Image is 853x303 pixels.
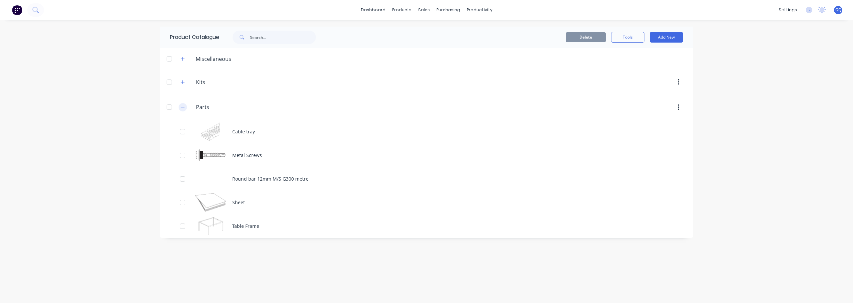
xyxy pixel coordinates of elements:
[160,191,693,214] div: SheetSheet
[463,5,496,15] div: productivity
[566,32,606,42] button: Delete
[160,27,219,48] div: Product Catalogue
[160,120,693,143] div: Cable trayCable tray
[650,32,683,43] button: Add New
[160,214,693,238] div: Table FrameTable Frame
[196,78,275,86] input: Enter category name
[250,31,316,44] input: Search...
[433,5,463,15] div: purchasing
[835,7,841,13] span: GQ
[358,5,389,15] a: dashboard
[611,32,644,43] button: Tools
[160,167,693,191] div: Round bar 12mm M/S G300 metre
[415,5,433,15] div: sales
[12,5,22,15] img: Factory
[160,143,693,167] div: Metal ScrewsMetal Screws
[196,103,275,111] input: Enter category name
[389,5,415,15] div: products
[775,5,800,15] div: settings
[190,55,237,63] div: Miscellaneous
